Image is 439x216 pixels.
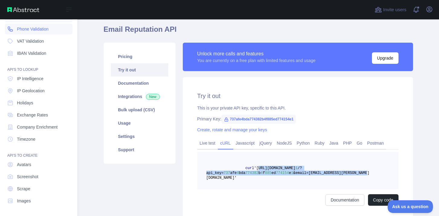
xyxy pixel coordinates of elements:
[5,48,73,59] a: IBAN Validation
[111,143,168,156] a: Support
[17,136,35,142] span: Timezone
[197,127,267,132] a: Create, rotate and manage your keys
[17,76,44,82] span: IP Intelligence
[257,138,274,148] a: jQuery
[111,90,168,103] a: Integrations New
[258,171,260,175] span: b
[5,146,73,158] div: API'S TO CREATE
[265,171,272,175] span: 885
[254,166,295,170] span: '[URL][DOMAIN_NAME]
[368,194,399,206] button: Copy code
[239,171,246,175] span: bda
[111,63,168,77] a: Try it out
[197,138,218,148] a: Live test
[17,174,38,180] span: Screenshot
[17,162,31,168] span: Avatars
[5,159,73,170] a: Avatars
[5,183,73,194] a: Scrape
[218,138,233,148] a: cURL
[5,134,73,145] a: Timezone
[325,194,364,206] a: Documentation
[111,103,168,116] a: Bulk upload (CSV)
[5,24,73,34] a: Phone Validation
[17,50,46,56] span: IBAN Validation
[373,5,408,15] button: Invite users
[111,50,168,63] a: Pricing
[5,97,73,108] a: Holidays
[276,171,289,175] span: 774154
[383,6,406,13] span: Invite users
[372,52,399,64] button: Upgrade
[365,138,386,148] a: Postman
[291,171,293,175] span: 1
[354,138,365,148] a: Go
[197,105,399,111] div: This is your private API key, specific to this API.
[245,171,258,175] span: 774382
[295,166,298,170] span: 1
[294,138,312,148] a: Python
[5,36,73,47] a: VAT Validation
[341,138,354,148] a: PHP
[111,116,168,130] a: Usage
[17,38,44,44] span: VAT Validation
[245,166,254,170] span: curl
[230,171,237,175] span: afe
[5,73,73,84] a: IP Intelligence
[5,60,73,72] div: API'S TO LOOKUP
[197,116,399,122] div: Primary Key:
[197,50,316,57] div: Unlock more calls and features
[289,171,291,175] span: e
[5,195,73,206] a: Images
[17,198,31,204] span: Images
[17,26,49,32] span: Phone Validation
[221,115,296,124] span: 737afe4bda774382b4f885ed774154e1
[17,124,58,130] span: Company Enrichment
[261,171,263,175] span: 4
[237,171,239,175] span: 4
[5,85,73,96] a: IP Geolocation
[197,57,316,64] div: You are currently on a free plan with limited features and usage
[17,88,45,94] span: IP Geolocation
[104,25,413,39] h1: Email Reputation API
[272,171,276,175] span: ed
[312,138,327,148] a: Ruby
[224,171,230,175] span: 737
[327,138,341,148] a: Java
[17,112,48,118] span: Exchange Rates
[233,138,257,148] a: Javascript
[7,7,39,12] img: Abstract API
[17,186,30,192] span: Scrape
[388,200,433,213] iframe: Toggle Customer Support
[111,77,168,90] a: Documentation
[146,94,160,100] span: New
[5,110,73,120] a: Exchange Rates
[5,122,73,133] a: Company Enrichment
[197,92,399,100] h2: Try it out
[5,171,73,182] a: Screenshot
[111,130,168,143] a: Settings
[274,138,294,148] a: NodeJS
[17,100,33,106] span: Holidays
[263,171,265,175] span: f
